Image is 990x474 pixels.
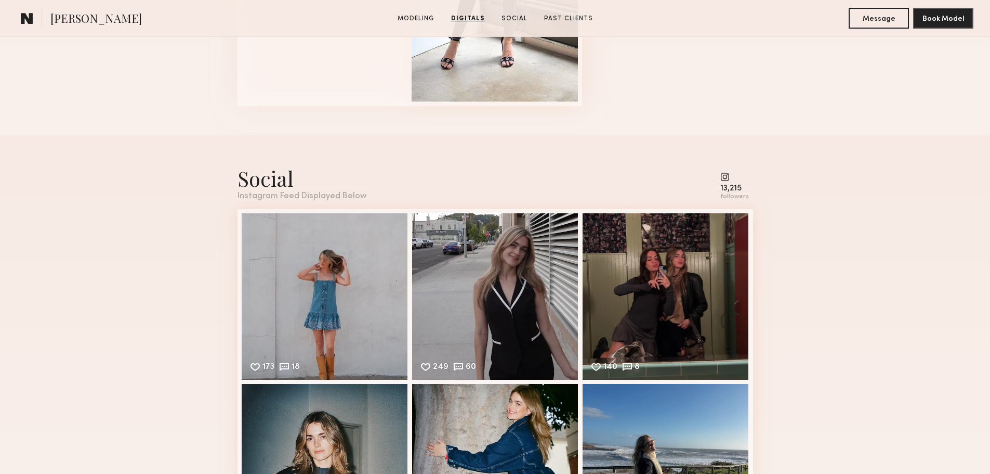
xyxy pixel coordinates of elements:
[849,8,909,29] button: Message
[393,14,439,23] a: Modeling
[262,363,274,373] div: 173
[540,14,597,23] a: Past Clients
[50,10,142,29] span: [PERSON_NAME]
[292,363,300,373] div: 18
[237,192,366,201] div: Instagram Feed Displayed Below
[603,363,617,373] div: 140
[913,14,973,22] a: Book Model
[237,164,366,192] div: Social
[913,8,973,29] button: Book Model
[720,185,749,193] div: 13,215
[447,14,489,23] a: Digitals
[497,14,532,23] a: Social
[720,193,749,201] div: followers
[433,363,448,373] div: 249
[466,363,476,373] div: 60
[635,363,640,373] div: 8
